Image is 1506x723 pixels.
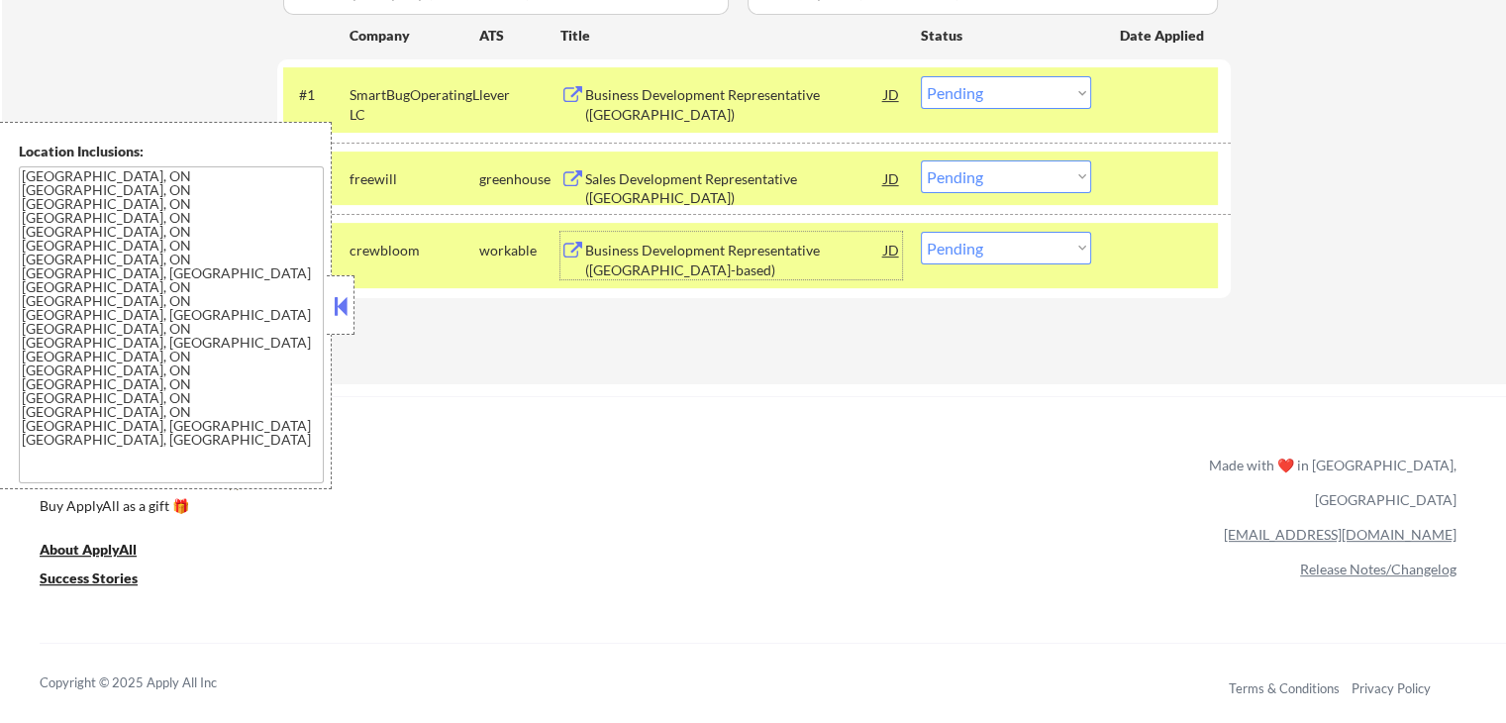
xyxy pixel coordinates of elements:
div: Business Development Representative ([GEOGRAPHIC_DATA]) [585,85,884,124]
div: freewill [350,169,479,189]
a: Release Notes/Changelog [1300,561,1456,577]
div: crewbloom [350,241,479,260]
a: About ApplyAll [40,540,164,565]
div: JD [882,232,902,267]
div: Sales Development Representative ([GEOGRAPHIC_DATA]) [585,169,884,208]
div: greenhouse [479,169,560,189]
div: JD [882,76,902,112]
div: SmartBugOperatingLLC [350,85,479,124]
a: [EMAIL_ADDRESS][DOMAIN_NAME] [1224,526,1456,543]
div: Title [560,26,902,46]
div: ATS [479,26,560,46]
div: Copyright © 2025 Apply All Inc [40,673,267,693]
div: JD [882,160,902,196]
div: lever [479,85,560,105]
div: Date Applied [1120,26,1207,46]
u: About ApplyAll [40,541,137,558]
a: Privacy Policy [1352,680,1431,696]
a: Refer & earn free applications 👯‍♀️ [40,475,795,496]
u: Success Stories [40,569,138,586]
div: Company [350,26,479,46]
div: Business Development Representative ([GEOGRAPHIC_DATA]-based) [585,241,884,279]
a: Terms & Conditions [1229,680,1340,696]
div: Status [921,17,1091,52]
a: Success Stories [40,568,164,593]
div: Made with ❤️ in [GEOGRAPHIC_DATA], [GEOGRAPHIC_DATA] [1201,448,1456,517]
div: Location Inclusions: [19,142,324,161]
div: workable [479,241,560,260]
div: #1 [299,85,334,105]
div: Buy ApplyAll as a gift 🎁 [40,499,238,513]
a: Buy ApplyAll as a gift 🎁 [40,496,238,521]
